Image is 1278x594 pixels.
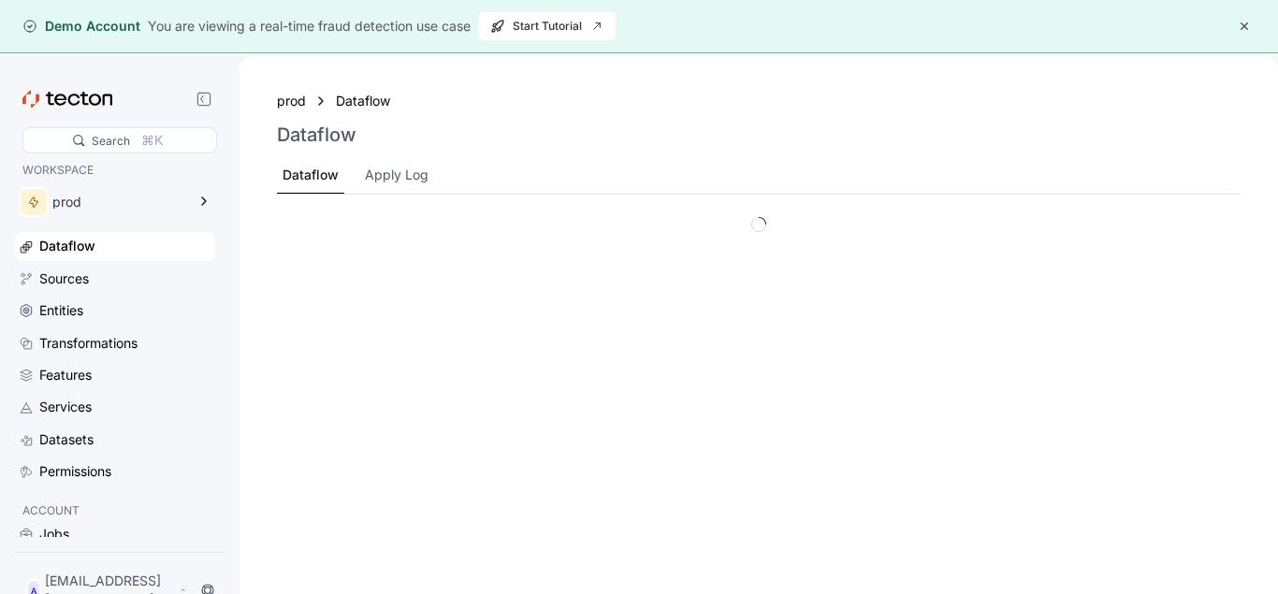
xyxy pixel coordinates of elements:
[148,16,471,36] div: You are viewing a real-time fraud detection use case
[22,161,208,180] p: WORKSPACE
[15,329,215,357] a: Transformations
[15,393,215,421] a: Services
[39,300,83,321] div: Entities
[39,365,92,385] div: Features
[478,11,617,41] button: Start Tutorial
[490,12,604,40] span: Start Tutorial
[39,524,69,544] div: Jobs
[39,429,94,450] div: Datasets
[15,361,215,389] a: Features
[39,397,92,417] div: Services
[141,130,163,151] div: ⌘K
[39,236,95,256] div: Dataflow
[283,165,339,185] div: Dataflow
[15,457,215,485] a: Permissions
[15,297,215,325] a: Entities
[336,91,401,111] a: Dataflow
[277,91,306,111] a: prod
[39,461,111,482] div: Permissions
[22,17,140,36] div: Demo Account
[22,501,208,520] p: ACCOUNT
[15,520,215,548] a: Jobs
[277,123,356,146] h3: Dataflow
[39,333,138,354] div: Transformations
[92,132,130,150] div: Search
[15,426,215,454] a: Datasets
[365,165,428,185] div: Apply Log
[15,265,215,293] a: Sources
[39,268,89,289] div: Sources
[22,127,217,153] div: Search⌘K
[52,196,185,209] div: prod
[15,232,215,260] a: Dataflow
